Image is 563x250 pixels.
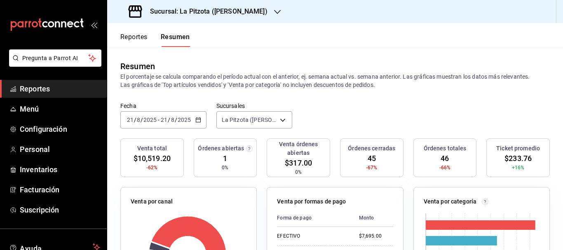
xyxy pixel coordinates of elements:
[20,83,100,94] span: Reportes
[223,153,227,164] span: 1
[441,153,449,164] span: 46
[359,233,393,240] div: $7,695.00
[285,157,312,168] span: $317.00
[20,124,100,135] span: Configuración
[277,197,346,206] p: Venta por formas de pago
[198,144,244,153] h3: Órdenes abiertas
[222,116,277,124] span: La Pitzota ([PERSON_NAME])
[143,7,267,16] h3: Sucursal: La Pitzota ([PERSON_NAME])
[134,153,171,164] span: $10,519.20
[20,144,100,155] span: Personal
[424,144,467,153] h3: Órdenes totales
[168,117,170,123] span: /
[127,117,134,123] input: --
[120,72,550,89] p: El porcentaje se calcula comparando el período actual con el anterior, ej. semana actual vs. sema...
[352,209,393,227] th: Monto
[175,117,177,123] span: /
[137,144,167,153] h3: Venta total
[146,164,158,171] span: -62%
[91,21,97,28] button: open_drawer_menu
[141,117,143,123] span: /
[439,164,451,171] span: -66%
[20,184,100,195] span: Facturación
[424,197,477,206] p: Venta por categoría
[131,197,173,206] p: Venta por canal
[222,164,228,171] span: 0%
[366,164,378,171] span: -67%
[177,117,191,123] input: ----
[504,153,532,164] span: $233.76
[22,54,89,63] span: Pregunta a Parrot AI
[120,60,155,72] div: Resumen
[216,103,292,109] label: Sucursales
[20,103,100,114] span: Menú
[161,33,190,47] button: Resumen
[348,144,395,153] h3: Órdenes cerradas
[136,117,141,123] input: --
[277,209,352,227] th: Forma de pago
[143,117,157,123] input: ----
[158,117,160,123] span: -
[134,117,136,123] span: /
[295,168,302,176] span: 0%
[270,140,326,157] h3: Venta órdenes abiertas
[9,49,101,67] button: Pregunta a Parrot AI
[120,103,206,109] label: Fecha
[20,164,100,175] span: Inventarios
[496,144,540,153] h3: Ticket promedio
[171,117,175,123] input: --
[120,33,148,47] button: Reportes
[160,117,168,123] input: --
[277,233,345,240] div: EFECTIVO
[368,153,376,164] span: 45
[120,33,190,47] div: navigation tabs
[512,164,525,171] span: +16%
[20,204,100,215] span: Suscripción
[6,60,101,68] a: Pregunta a Parrot AI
